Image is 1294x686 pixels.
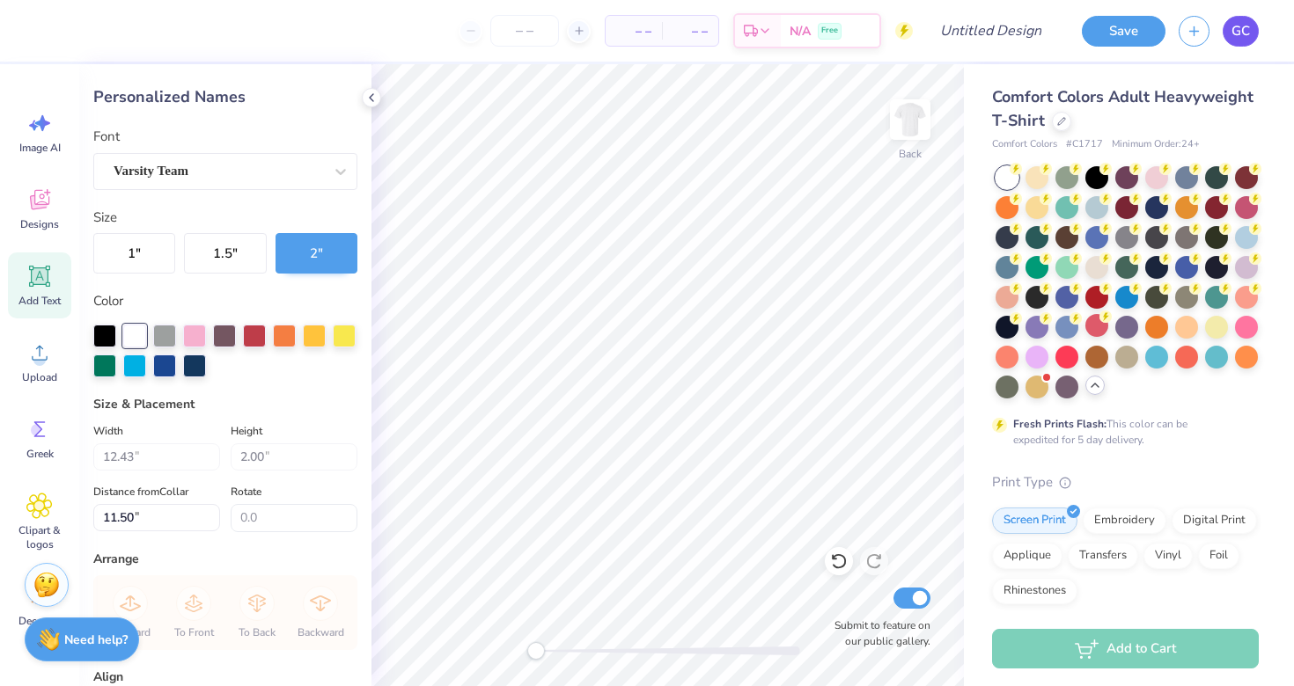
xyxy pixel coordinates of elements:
[20,217,59,231] span: Designs
[992,472,1259,493] div: Print Type
[11,523,69,551] span: Clipart & logos
[184,233,266,274] button: 1.5"
[93,420,123,442] label: Width
[93,481,188,502] label: Distance from Collar
[1082,16,1165,47] button: Save
[992,578,1077,604] div: Rhinestones
[93,395,357,413] div: Size & Placement
[992,507,1077,534] div: Screen Print
[926,13,1055,48] input: Untitled Design
[93,208,117,228] label: Size
[1232,21,1250,41] span: GC
[1143,543,1193,569] div: Vinyl
[527,642,545,660] div: Accessibility label
[93,291,357,311] label: Color
[64,631,128,648] strong: Need help?
[1013,416,1230,448] div: This color can be expedited for 5 day delivery.
[26,447,54,461] span: Greek
[19,141,61,155] span: Image AI
[93,550,357,568] div: Arrange
[992,86,1254,131] span: Comfort Colors Adult Heavyweight T-Shirt
[1172,507,1257,534] div: Digital Print
[93,233,175,274] button: 1"
[93,85,357,109] div: Personalized Names
[93,668,357,686] div: Align
[616,22,651,40] span: – –
[1083,507,1166,534] div: Embroidery
[490,15,559,47] input: – –
[1112,137,1200,152] span: Minimum Order: 24 +
[1198,543,1239,569] div: Foil
[992,137,1057,152] span: Comfort Colors
[673,22,708,40] span: – –
[22,370,57,384] span: Upload
[1068,543,1138,569] div: Transfers
[231,420,262,442] label: Height
[276,233,357,274] button: 2"
[1066,137,1103,152] span: # C1717
[18,614,61,628] span: Decorate
[231,481,261,502] label: Rotate
[825,617,930,649] label: Submit to feature on our public gallery.
[93,127,120,147] label: Font
[992,543,1062,569] div: Applique
[1223,16,1259,47] a: GC
[790,22,811,40] span: N/A
[893,102,928,137] img: Back
[18,294,61,308] span: Add Text
[899,146,922,162] div: Back
[821,25,838,37] span: Free
[1013,417,1107,431] strong: Fresh Prints Flash:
